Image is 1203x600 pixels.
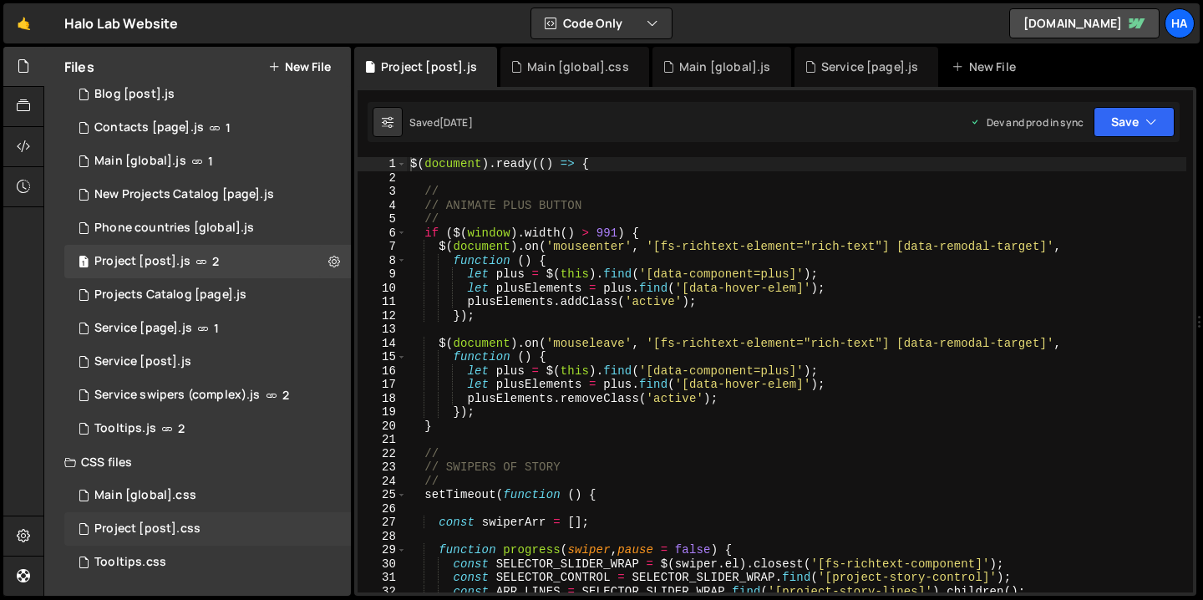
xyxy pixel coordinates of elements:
div: Tooltips.js [94,421,156,436]
div: 14 [358,337,407,351]
h2: Files [64,58,94,76]
div: 826/3053.css [64,479,351,512]
div: Service swipers (complex).js [94,388,260,403]
div: 8 [358,254,407,268]
div: 27 [358,516,407,530]
div: 826/45771.js [64,178,351,211]
div: 20 [358,419,407,434]
span: 1 [79,257,89,270]
div: 13 [358,323,407,337]
div: 826/18335.css [64,546,351,579]
div: 23 [358,460,407,475]
div: 9 [358,267,407,282]
a: [DOMAIN_NAME] [1009,8,1160,38]
div: 6 [358,226,407,241]
div: Project [post].js [381,58,477,75]
div: 25 [358,488,407,502]
div: Project [post].css [94,521,200,536]
div: Service [page].js [94,321,192,336]
div: Saved [409,115,473,130]
div: 22 [358,447,407,461]
div: 29 [358,543,407,557]
div: 24 [358,475,407,489]
div: New Projects Catalog [page].js [94,187,274,202]
div: 28 [358,530,407,544]
span: 2 [178,422,185,435]
button: Save [1094,107,1175,137]
button: New File [268,60,331,74]
span: 1 [214,322,219,335]
a: 🤙 [3,3,44,43]
div: Main [global].css [527,58,629,75]
div: 21 [358,433,407,447]
div: Service [post].js [94,354,191,369]
div: New File [952,58,1022,75]
div: Blog [post].js [94,87,175,102]
div: 10 [358,282,407,296]
div: 826/1551.js [64,111,351,145]
div: 826/7934.js [64,345,351,379]
div: 18 [358,392,407,406]
div: 826/3363.js [64,78,351,111]
div: Dev and prod in sync [970,115,1084,130]
div: 826/18329.js [64,412,351,445]
span: 1 [208,155,213,168]
div: 15 [358,350,407,364]
div: Project [post].js [94,254,190,269]
div: Service [page].js [821,58,919,75]
div: 16 [358,364,407,379]
div: 826/24828.js [64,211,351,245]
div: 2 [358,171,407,186]
div: 11 [358,295,407,309]
div: Main [global].css [94,488,196,503]
div: CSS files [44,445,351,479]
div: 31 [358,571,407,585]
div: 12 [358,309,407,323]
div: Main [global].js [679,58,771,75]
span: 2 [212,255,219,268]
div: 826/8916.js [64,245,351,278]
div: 19 [358,405,407,419]
div: 4 [358,199,407,213]
div: 826/9226.css [64,512,351,546]
button: Code Only [531,8,672,38]
div: 5 [358,212,407,226]
div: 826/1521.js [64,145,351,178]
div: Projects Catalog [page].js [94,287,246,303]
div: 826/8793.js [64,379,351,412]
div: 17 [358,378,407,392]
span: 2 [282,389,289,402]
div: 26 [358,502,407,516]
div: Main [global].js [94,154,186,169]
div: Halo Lab Website [64,13,179,33]
div: Contacts [page].js [94,120,204,135]
div: 826/10093.js [64,278,351,312]
div: 7 [358,240,407,254]
div: 32 [358,585,407,599]
div: Tooltips.css [94,555,166,570]
div: 30 [358,557,407,572]
a: Ha [1165,8,1195,38]
div: [DATE] [439,115,473,130]
div: Phone countries [global].js [94,221,254,236]
div: 1 [358,157,407,171]
div: 3 [358,185,407,199]
div: 826/10500.js [64,312,351,345]
span: 1 [226,121,231,135]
